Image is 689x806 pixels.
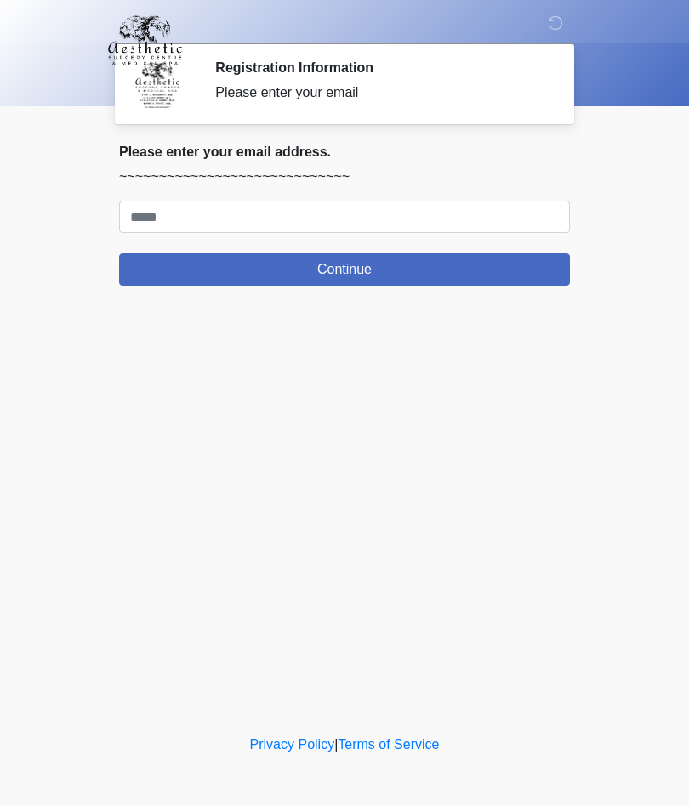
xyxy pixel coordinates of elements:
[338,737,439,752] a: Terms of Service
[119,167,570,187] p: ~~~~~~~~~~~~~~~~~~~~~~~~~~~~~
[119,253,570,286] button: Continue
[334,737,338,752] a: |
[119,144,570,160] h2: Please enter your email address.
[250,737,335,752] a: Privacy Policy
[215,82,544,103] div: Please enter your email
[132,60,183,111] img: Agent Avatar
[102,13,188,67] img: Aesthetic Surgery Centre, PLLC Logo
